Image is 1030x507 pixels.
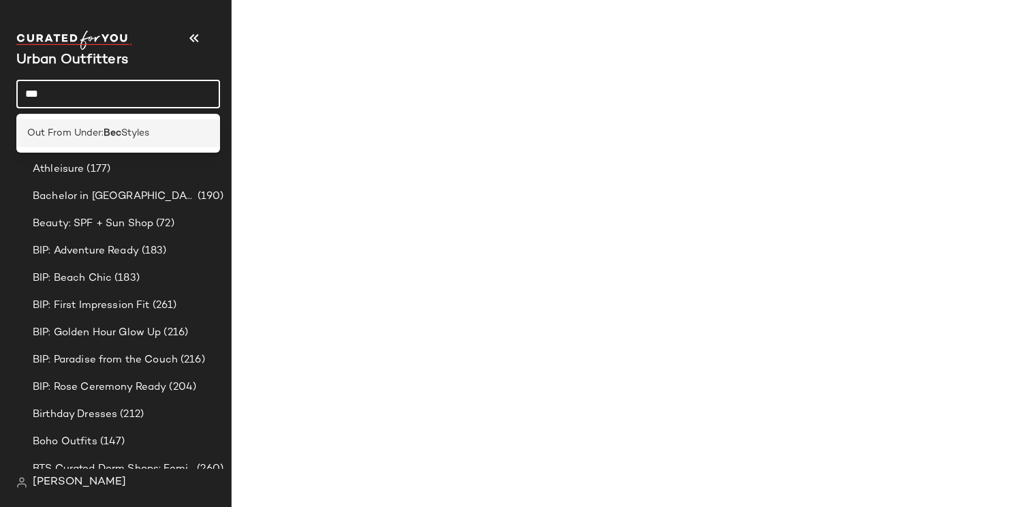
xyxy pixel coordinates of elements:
span: Current Company Name [16,53,128,67]
span: (72) [153,216,174,232]
span: (183) [112,271,140,286]
span: Athleisure [33,162,84,177]
span: Styles [121,126,149,140]
span: (183) [139,243,167,259]
span: (147) [97,434,125,450]
span: (204) [166,380,196,395]
img: cfy_white_logo.C9jOOHJF.svg [16,31,132,50]
span: Beauty: SPF + Sun Shop [33,216,153,232]
b: Bec [104,126,121,140]
span: BIP: Rose Ceremony Ready [33,380,166,395]
span: (216) [161,325,188,341]
span: BIP: First Impression Fit [33,298,150,313]
span: BIP: Beach Chic [33,271,112,286]
span: Birthday Dresses [33,407,117,422]
span: (216) [178,352,205,368]
span: BIP: Paradise from the Couch [33,352,178,368]
span: (177) [84,162,110,177]
span: (260) [194,461,223,477]
span: BIP: Adventure Ready [33,243,139,259]
span: (190) [195,189,223,204]
span: Boho Outfits [33,434,97,450]
span: BTS Curated Dorm Shops: Feminine [33,461,194,477]
span: Out From Under: [27,126,104,140]
span: (261) [150,298,177,313]
span: BIP: Golden Hour Glow Up [33,325,161,341]
span: (212) [117,407,144,422]
span: Bachelor in [GEOGRAPHIC_DATA]: LP [33,189,195,204]
span: [PERSON_NAME] [33,474,126,491]
img: svg%3e [16,477,27,488]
